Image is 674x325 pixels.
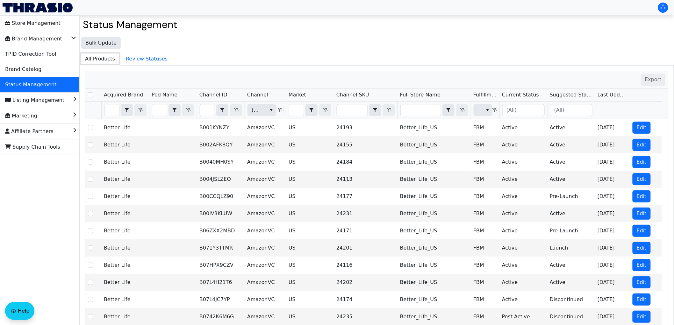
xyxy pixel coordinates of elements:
[398,257,471,274] td: Better_Life_US
[5,64,41,74] span: Brand Catalog
[88,194,93,199] input: Select Row
[334,102,398,119] th: Filter
[400,91,441,99] span: Full Store Name
[286,188,334,205] td: US
[633,276,651,288] button: Edit
[286,205,334,222] td: US
[471,171,499,188] td: FBM
[245,119,286,136] td: AmazonVC
[286,171,334,188] td: US
[197,239,245,257] td: B071Y3TTMR
[101,119,149,136] td: Better Life
[245,188,286,205] td: AmazonVC
[633,122,651,134] button: Edit
[88,228,93,233] input: Select Row
[398,239,471,257] td: Better_Life_US
[598,91,627,99] span: Last Update
[200,104,215,116] input: Filter
[483,104,492,116] button: select
[471,188,499,205] td: FBM
[369,104,381,116] span: Choose Operator
[547,205,595,222] td: Active
[305,104,318,116] span: Choose Operator
[442,104,455,116] span: Choose Operator
[334,136,398,153] td: 24155
[398,171,471,188] td: Better_Life_US
[499,136,547,153] td: Active
[547,136,595,153] td: Active
[286,136,334,153] td: US
[199,91,227,99] span: Channel ID
[398,136,471,153] td: Better_Life_US
[101,205,149,222] td: Better Life
[88,125,93,130] input: Select Row
[595,274,630,291] td: [DATE]
[499,102,547,119] th: Filter
[334,188,398,205] td: 24177
[152,91,177,99] span: Pod Name
[216,104,228,116] span: Choose Operator
[637,296,647,303] span: Edit
[245,171,286,188] td: AmazonVC
[286,257,334,274] td: US
[286,153,334,171] td: US
[306,104,317,116] button: select
[633,190,651,202] button: Edit
[245,222,286,239] td: AmazonVC
[197,153,245,171] td: B0040MH0SY
[637,193,647,200] span: Edit
[637,175,647,183] span: Edit
[471,257,499,274] td: FBM
[101,102,149,119] th: Filter
[197,188,245,205] td: B00CCQLZ90
[83,18,671,31] h2: Status Management
[104,91,143,99] span: Acquired Brand
[197,136,245,153] td: B002AFK8QY
[595,291,630,308] td: [DATE]
[149,102,197,119] th: Filter
[245,205,286,222] td: AmazonVC
[398,274,471,291] td: Better_Life_US
[595,222,630,239] td: [DATE]
[286,239,334,257] td: US
[637,227,647,235] span: Edit
[5,142,60,152] span: Supply Chain Tools
[471,274,499,291] td: FBM
[5,111,37,121] span: Marketing
[289,104,304,116] input: Filter
[289,91,306,99] span: Market
[101,239,149,257] td: Better Life
[334,274,398,291] td: 24202
[471,205,499,222] td: FBM
[88,211,93,216] input: Select Row
[398,119,471,136] td: Better_Life_US
[286,274,334,291] td: US
[5,80,56,90] span: Status Management
[499,188,547,205] td: Active
[547,291,595,308] td: Discontinued
[398,205,471,222] td: Better_Life_US
[245,102,286,119] th: Filter
[547,257,595,274] td: Active
[499,257,547,274] td: Active
[101,274,149,291] td: Better Life
[595,239,630,257] td: [DATE]
[101,136,149,153] td: Better Life
[197,222,245,239] td: B06ZXX2MBD
[633,208,651,220] button: Edit
[398,102,471,119] th: Filter
[334,291,398,308] td: 24174
[499,291,547,308] td: Active
[633,293,651,306] button: Edit
[499,119,547,136] td: Active
[547,222,595,239] td: Pre-Launch
[88,245,93,251] input: Select Row
[547,171,595,188] td: Active
[633,225,651,237] button: Edit
[637,141,647,149] span: Edit
[471,136,499,153] td: FBM
[197,257,245,274] td: B07HPX9CZV
[88,177,93,182] input: Select Row
[252,106,262,114] span: (All)
[121,104,133,116] span: Choose Operator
